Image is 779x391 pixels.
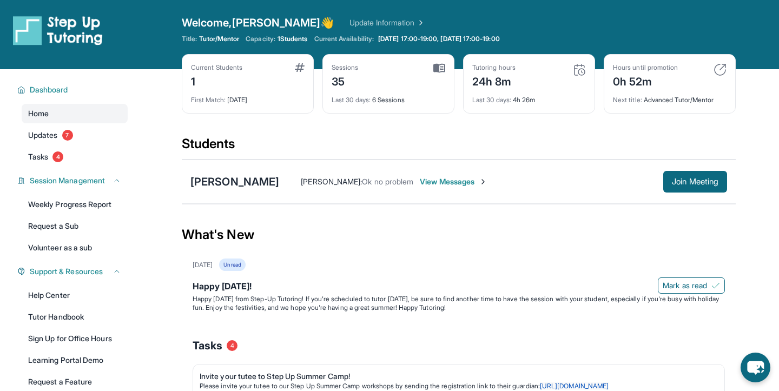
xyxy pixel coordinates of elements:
a: Update Information [349,17,425,28]
div: 35 [332,72,359,89]
div: Students [182,135,736,159]
span: Mark as read [663,280,707,291]
a: Help Center [22,286,128,305]
button: Support & Resources [25,266,121,277]
button: Session Management [25,175,121,186]
span: 4 [227,340,237,351]
button: chat-button [741,353,770,382]
div: Unread [219,259,245,271]
img: Mark as read [711,281,720,290]
img: logo [13,15,103,45]
span: Ok no problem [362,177,413,186]
span: Tasks [193,338,222,353]
div: 0h 52m [613,72,678,89]
div: Current Students [191,63,242,72]
div: [DATE] [193,261,213,269]
button: Mark as read [658,277,725,294]
img: card [573,63,586,76]
a: [URL][DOMAIN_NAME] [540,382,609,390]
span: Welcome, [PERSON_NAME] 👋 [182,15,334,30]
span: Last 30 days : [472,96,511,104]
div: [DATE] [191,89,305,104]
span: View Messages [420,176,487,187]
p: Please invite your tutee to our Step Up Summer Camp workshops by sending the registration link to... [200,382,709,390]
p: Happy [DATE] from Step-Up Tutoring! If you're scheduled to tutor [DATE], be sure to find another ... [193,295,725,312]
div: [PERSON_NAME] [190,174,279,189]
span: Join Meeting [672,178,718,185]
button: Dashboard [25,84,121,95]
span: [PERSON_NAME] : [301,177,362,186]
div: Invite your tutee to Step Up Summer Camp! [200,371,709,382]
span: [DATE] 17:00-19:00, [DATE] 17:00-19:00 [378,35,500,43]
div: 1 [191,72,242,89]
a: Tutor Handbook [22,307,128,327]
span: Next title : [613,96,642,104]
div: Tutoring hours [472,63,516,72]
div: Sessions [332,63,359,72]
a: Learning Portal Demo [22,350,128,370]
a: Weekly Progress Report [22,195,128,214]
span: 7 [62,130,73,141]
img: card [714,63,727,76]
img: Chevron Right [414,17,425,28]
span: Title: [182,35,197,43]
div: Hours until promotion [613,63,678,72]
a: Request a Sub [22,216,128,236]
span: Support & Resources [30,266,103,277]
span: Updates [28,130,58,141]
span: Tasks [28,151,48,162]
div: Advanced Tutor/Mentor [613,89,727,104]
img: Chevron-Right [479,177,487,186]
span: Dashboard [30,84,68,95]
button: Join Meeting [663,171,727,193]
a: Home [22,104,128,123]
div: 6 Sessions [332,89,445,104]
a: Volunteer as a sub [22,238,128,257]
a: [DATE] 17:00-19:00, [DATE] 17:00-19:00 [376,35,502,43]
a: Updates7 [22,125,128,145]
div: Happy [DATE]! [193,280,725,295]
span: Tutor/Mentor [199,35,239,43]
a: Tasks4 [22,147,128,167]
span: Current Availability: [314,35,374,43]
img: card [295,63,305,72]
span: Session Management [30,175,105,186]
span: 1 Students [278,35,308,43]
span: 4 [52,151,63,162]
span: Home [28,108,49,119]
div: 4h 26m [472,89,586,104]
div: 24h 8m [472,72,516,89]
span: First Match : [191,96,226,104]
div: What's New [182,211,736,259]
span: Capacity: [246,35,275,43]
img: card [433,63,445,73]
a: Sign Up for Office Hours [22,329,128,348]
span: Last 30 days : [332,96,371,104]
